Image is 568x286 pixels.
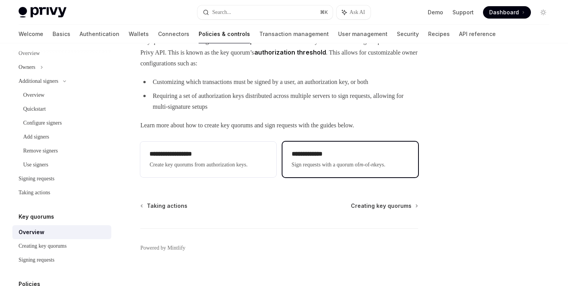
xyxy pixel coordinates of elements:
div: Creating key quorums [19,241,66,251]
a: Taking actions [12,186,111,200]
span: Create key quorums from authorization keys. [150,160,267,170]
a: Signing requests [12,172,111,186]
a: Policies & controls [199,25,250,43]
span: Creating key quorums [351,202,412,210]
h5: Key quorums [19,212,54,221]
a: Taking actions [141,202,187,210]
div: Taking actions [19,188,50,197]
div: Signing requests [19,174,54,183]
a: Add signers [12,130,111,144]
div: Signing requests [19,255,54,265]
button: Search...⌘K [197,5,332,19]
li: Requiring a set of authorization keys distributed across multiple servers to sign requests, allow... [140,91,418,112]
span: Learn more about how to create key quorums and sign requests with the guides below. [140,120,418,131]
a: Transaction management [259,25,329,43]
a: Demo [428,9,443,16]
a: Overview [12,88,111,102]
span: Key quorums can be configured such that a of -of- of the keys in the set must sign requests to th... [140,36,418,69]
a: Signing requests [12,253,111,267]
a: Creating key quorums [12,239,111,253]
a: Authentication [80,25,119,43]
div: Overview [23,91,44,100]
strong: authorization threshold [254,48,326,56]
div: Search... [212,8,231,17]
li: Customizing which transactions must be signed by a user, an authorization key, or both [140,77,418,87]
a: Security [397,25,419,43]
button: Toggle dark mode [537,6,549,19]
span: ⌘ K [320,9,328,15]
div: Quickstart [23,104,46,114]
a: Remove signers [12,144,111,158]
div: Owners [19,63,36,72]
a: Support [452,9,474,16]
a: Powered by Mintlify [140,244,185,252]
a: Welcome [19,25,43,43]
div: Add signers [23,132,49,142]
span: Ask AI [350,9,365,16]
span: Dashboard [489,9,519,16]
a: Overview [12,225,111,239]
div: Overview [19,228,44,237]
em: m [359,162,363,168]
a: Wallets [129,25,149,43]
span: Taking actions [147,202,187,210]
a: Basics [53,25,70,43]
a: Configure signers [12,116,111,130]
div: Additional signers [19,77,58,86]
a: User management [338,25,388,43]
a: API reference [459,25,496,43]
a: Quickstart [12,102,111,116]
a: Creating key quorums [351,202,417,210]
em: n [371,162,374,168]
a: Connectors [158,25,189,43]
div: Use signers [23,160,48,170]
a: Dashboard [483,6,531,19]
span: Sign requests with a quorum of -of- keys. [292,160,409,170]
a: Recipes [428,25,450,43]
div: Configure signers [23,118,62,128]
a: Use signers [12,158,111,172]
button: Ask AI [337,5,371,19]
img: light logo [19,7,66,18]
div: Remove signers [23,146,58,156]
